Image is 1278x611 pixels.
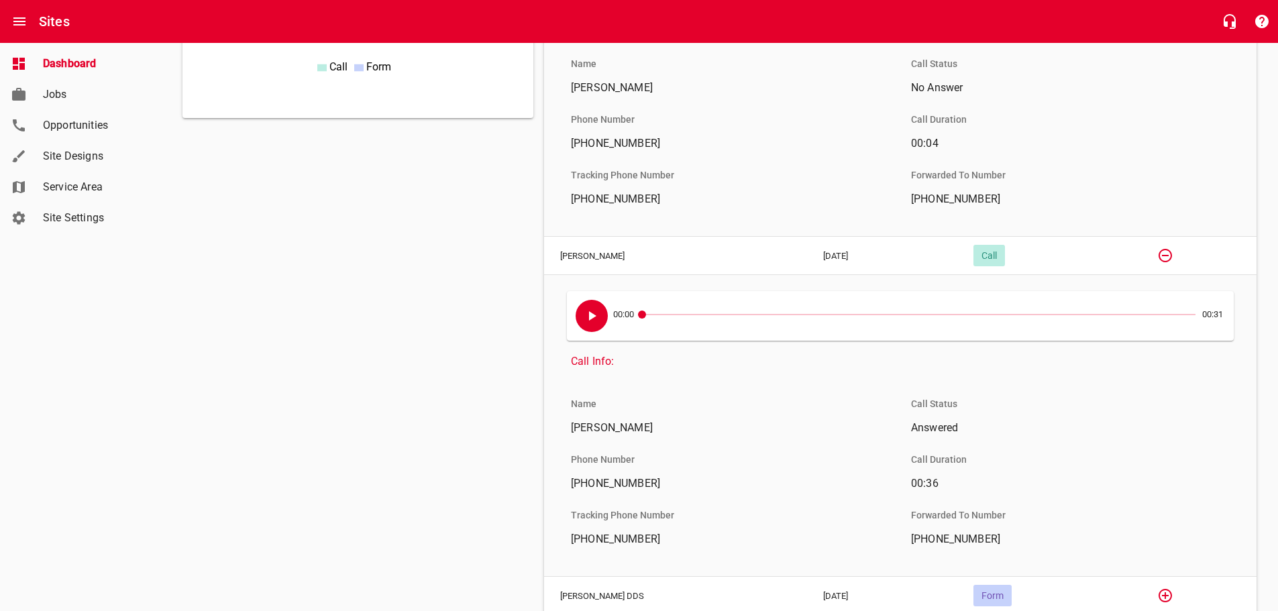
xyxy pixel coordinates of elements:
span: 00:31 [1202,294,1230,335]
span: Call [329,60,348,73]
span: [PHONE_NUMBER] [571,191,879,207]
span: Site Designs [43,148,145,164]
span: Form [366,60,391,73]
span: Site Settings [43,210,145,226]
button: Open drawer [3,5,36,38]
span: Service Area [43,179,145,195]
li: Call Status [900,388,968,420]
li: Phone Number [560,103,645,135]
div: Call [973,245,1005,266]
span: No Answer [911,80,1219,96]
span: Dashboard [43,56,145,72]
span: Opportunities [43,117,145,133]
span: [PERSON_NAME] [571,80,879,96]
span: 00:36 [911,476,1219,492]
div: Form [973,585,1012,606]
h6: Sites [39,11,70,32]
span: [PHONE_NUMBER] [911,531,1219,547]
button: Support Portal [1246,5,1278,38]
span: Form [973,590,1012,601]
li: Tracking Phone Number [560,159,685,191]
li: Phone Number [560,443,645,476]
li: Forwarded To Number [900,159,1016,191]
span: [PERSON_NAME] [571,420,879,436]
span: [PHONE_NUMBER] [571,135,879,152]
td: [PERSON_NAME] [544,237,807,275]
span: Call [973,250,1005,261]
span: [PHONE_NUMBER] [571,531,879,547]
span: [PHONE_NUMBER] [571,476,879,492]
span: Call Info: [571,353,1219,370]
span: 00:04 [911,135,1219,152]
li: Forwarded To Number [900,499,1016,531]
li: Name [560,48,607,80]
span: Answered [911,420,1219,436]
span: Jobs [43,87,145,103]
button: Live Chat [1214,5,1246,38]
li: Call Duration [900,443,977,476]
li: Tracking Phone Number [560,499,685,531]
span: [PHONE_NUMBER] [911,191,1219,207]
li: Call Status [900,48,968,80]
li: Call Duration [900,103,977,135]
td: [DATE] [807,237,957,275]
li: Name [560,388,607,420]
span: 00:00 [613,294,641,337]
